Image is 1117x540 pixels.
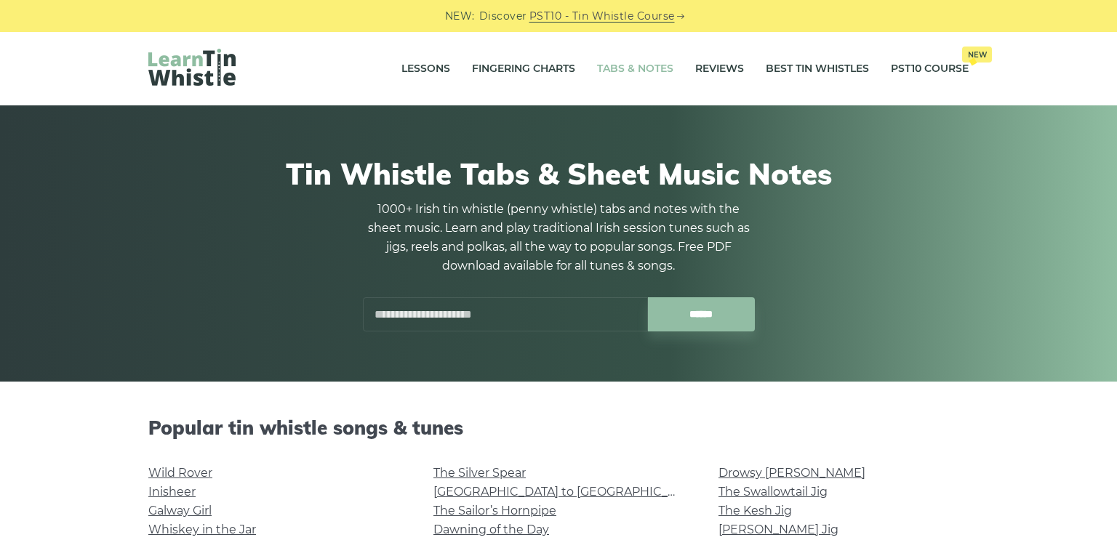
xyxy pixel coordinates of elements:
[148,49,236,86] img: LearnTinWhistle.com
[433,466,526,480] a: The Silver Spear
[718,485,828,499] a: The Swallowtail Jig
[718,504,792,517] a: The Kesh Jig
[891,51,969,87] a: PST10 CourseNew
[433,485,702,499] a: [GEOGRAPHIC_DATA] to [GEOGRAPHIC_DATA]
[362,200,755,275] p: 1000+ Irish tin whistle (penny whistle) tabs and notes with the sheet music. Learn and play tradi...
[148,466,212,480] a: Wild Rover
[766,51,869,87] a: Best Tin Whistles
[148,504,212,517] a: Galway Girl
[401,51,450,87] a: Lessons
[148,416,969,439] h2: Popular tin whistle songs & tunes
[148,485,196,499] a: Inisheer
[433,504,556,517] a: The Sailor’s Hornpipe
[433,523,549,536] a: Dawning of the Day
[695,51,744,87] a: Reviews
[472,51,575,87] a: Fingering Charts
[597,51,673,87] a: Tabs & Notes
[148,156,969,191] h1: Tin Whistle Tabs & Sheet Music Notes
[718,466,865,480] a: Drowsy [PERSON_NAME]
[962,47,992,63] span: New
[718,523,838,536] a: [PERSON_NAME] Jig
[148,523,256,536] a: Whiskey in the Jar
